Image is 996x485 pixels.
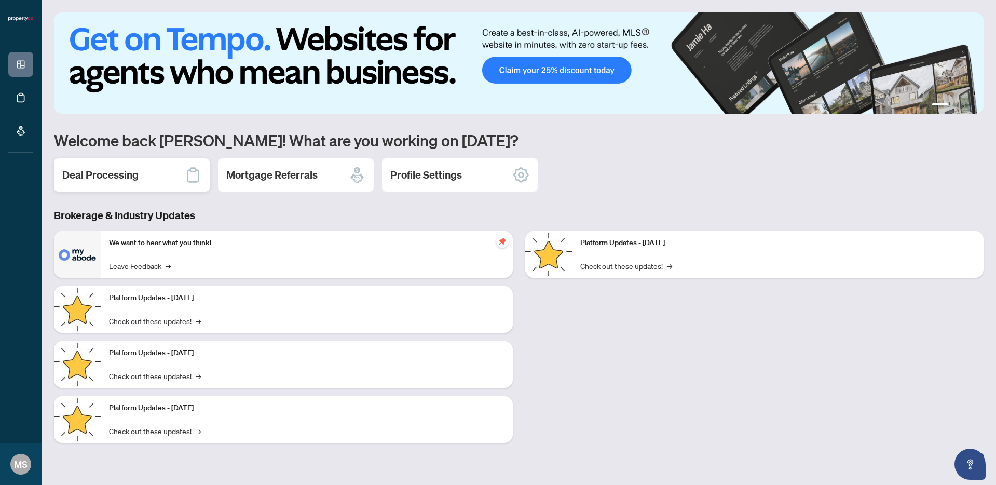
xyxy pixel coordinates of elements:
[8,16,33,22] img: logo
[952,103,957,107] button: 2
[580,237,976,249] p: Platform Updates - [DATE]
[14,457,28,471] span: MS
[166,260,171,272] span: →
[109,402,504,414] p: Platform Updates - [DATE]
[196,425,201,437] span: →
[54,286,101,333] img: Platform Updates - September 16, 2025
[54,130,984,150] h1: Welcome back [PERSON_NAME]! What are you working on [DATE]?
[932,103,948,107] button: 1
[525,231,572,278] img: Platform Updates - June 23, 2025
[54,231,101,278] img: We want to hear what you think!
[54,341,101,388] img: Platform Updates - July 21, 2025
[54,396,101,443] img: Platform Updates - July 8, 2025
[109,315,201,327] a: Check out these updates!→
[54,12,984,114] img: Slide 0
[62,168,139,182] h2: Deal Processing
[969,103,973,107] button: 4
[667,260,672,272] span: →
[580,260,672,272] a: Check out these updates!→
[54,208,984,223] h3: Brokerage & Industry Updates
[496,235,509,248] span: pushpin
[109,260,171,272] a: Leave Feedback→
[109,292,504,304] p: Platform Updates - [DATE]
[196,370,201,382] span: →
[196,315,201,327] span: →
[109,425,201,437] a: Check out these updates!→
[226,168,318,182] h2: Mortgage Referrals
[109,237,504,249] p: We want to hear what you think!
[390,168,462,182] h2: Profile Settings
[109,370,201,382] a: Check out these updates!→
[961,103,965,107] button: 3
[954,449,986,480] button: Open asap
[109,347,504,359] p: Platform Updates - [DATE]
